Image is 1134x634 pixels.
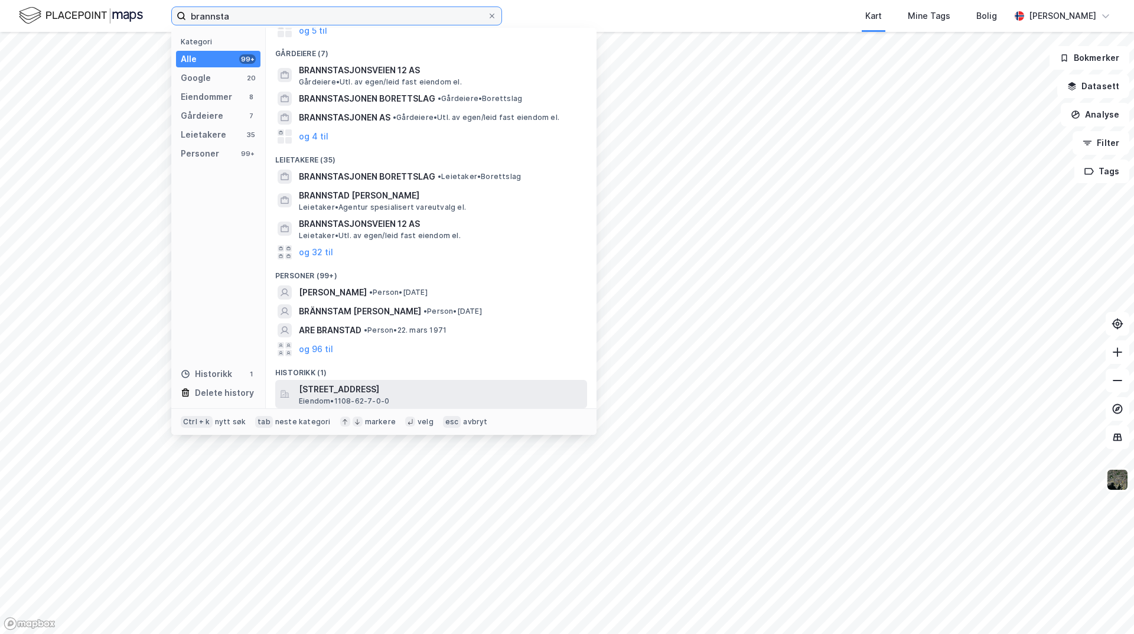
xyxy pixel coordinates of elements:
[299,382,582,396] span: [STREET_ADDRESS]
[246,92,256,102] div: 8
[181,109,223,123] div: Gårdeiere
[266,40,597,61] div: Gårdeiere (7)
[266,359,597,380] div: Historikk (1)
[266,262,597,283] div: Personer (99+)
[299,342,333,356] button: og 96 til
[463,417,487,427] div: avbryt
[239,54,256,64] div: 99+
[186,7,487,25] input: Søk på adresse, matrikkel, gårdeiere, leietakere eller personer
[299,77,462,87] span: Gårdeiere • Utl. av egen/leid fast eiendom el.
[1075,577,1134,634] iframe: Chat Widget
[365,417,396,427] div: markere
[246,130,256,139] div: 35
[266,146,597,167] div: Leietakere (35)
[181,71,211,85] div: Google
[1106,469,1129,491] img: 9k=
[299,396,389,406] span: Eiendom • 1108-62-7-0-0
[418,417,434,427] div: velg
[299,170,435,184] span: BRANNSTASJONEN BORETTSLAG
[1074,160,1129,183] button: Tags
[4,617,56,630] a: Mapbox homepage
[908,9,950,23] div: Mine Tags
[181,90,232,104] div: Eiendommer
[1073,131,1129,155] button: Filter
[438,172,521,181] span: Leietaker • Borettslag
[369,288,428,297] span: Person • [DATE]
[299,304,421,318] span: BRÄNNSTAM [PERSON_NAME]
[299,217,582,231] span: BRANNSTASJONSVEIEN 12 AS
[393,113,559,122] span: Gårdeiere • Utl. av egen/leid fast eiendom el.
[299,92,435,106] span: BRANNSTASJONEN BORETTSLAG
[299,231,461,240] span: Leietaker • Utl. av egen/leid fast eiendom el.
[299,203,466,212] span: Leietaker • Agentur spesialisert vareutvalg el.
[1061,103,1129,126] button: Analyse
[976,9,997,23] div: Bolig
[364,326,447,335] span: Person • 22. mars 1971
[181,37,260,46] div: Kategori
[1075,577,1134,634] div: Kontrollprogram for chat
[181,128,226,142] div: Leietakere
[299,63,582,77] span: BRANNSTASJONSVEIEN 12 AS
[299,323,361,337] span: ARE BRANSTAD
[215,417,246,427] div: nytt søk
[299,285,367,300] span: [PERSON_NAME]
[369,288,373,297] span: •
[1029,9,1096,23] div: [PERSON_NAME]
[1050,46,1129,70] button: Bokmerker
[299,23,327,37] button: og 5 til
[19,5,143,26] img: logo.f888ab2527a4732fd821a326f86c7f29.svg
[181,147,219,161] div: Personer
[438,94,441,103] span: •
[438,172,441,181] span: •
[299,188,582,203] span: BRANNSTAD [PERSON_NAME]
[299,245,333,259] button: og 32 til
[423,307,482,316] span: Person • [DATE]
[299,129,328,144] button: og 4 til
[246,369,256,379] div: 1
[393,113,396,122] span: •
[246,111,256,121] div: 7
[443,416,461,428] div: esc
[195,386,254,400] div: Delete history
[246,73,256,83] div: 20
[438,94,522,103] span: Gårdeiere • Borettslag
[181,52,197,66] div: Alle
[423,307,427,316] span: •
[865,9,882,23] div: Kart
[364,326,367,334] span: •
[239,149,256,158] div: 99+
[255,416,273,428] div: tab
[299,110,390,125] span: BRANNSTASJONEN AS
[1057,74,1129,98] button: Datasett
[275,417,331,427] div: neste kategori
[181,416,213,428] div: Ctrl + k
[181,367,232,381] div: Historikk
